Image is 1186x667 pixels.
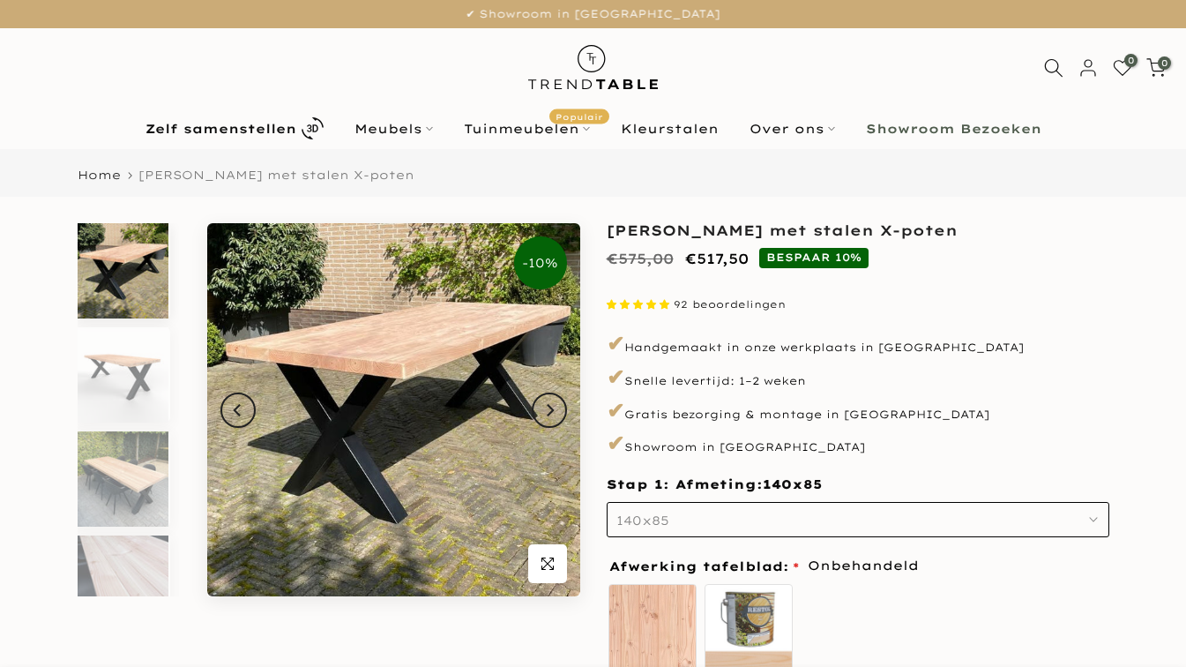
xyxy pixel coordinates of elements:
[22,4,1164,24] p: ✔ Showroom in [GEOGRAPHIC_DATA]
[607,329,1109,359] p: Handgemaakt in onze werkplaats in [GEOGRAPHIC_DATA]
[1146,58,1166,78] a: 0
[2,577,90,665] iframe: toggle-frame
[607,429,1109,459] p: Showroom in [GEOGRAPHIC_DATA]
[607,363,624,390] span: ✔
[607,250,674,267] del: €575,00
[448,118,605,139] a: TuinmeubelenPopulair
[759,248,869,267] span: BESPAAR 10%
[549,109,609,124] span: Populair
[532,393,567,428] button: Next
[607,430,624,456] span: ✔
[674,298,786,311] span: 92 beoordelingen
[78,327,168,423] img: Rechthoekige douglas tuintafel met zwarte stalen X-poten
[607,476,822,492] span: Stap 1: Afmeting:
[207,223,580,596] img: Rechthoekige douglas tuintafel met stalen X-poten
[685,246,749,272] ins: €517,50
[607,363,1109,393] p: Snelle levertijd: 1–2 weken
[607,396,1109,426] p: Gratis bezorging & montage in [GEOGRAPHIC_DATA]
[78,223,168,319] img: Rechthoekige douglas tuintafel met stalen X-poten
[605,118,734,139] a: Kleurstalen
[850,118,1056,139] a: Showroom Bezoeken
[609,560,799,573] span: Afwerking tafelblad:
[607,502,1109,537] button: 140x85
[734,118,850,139] a: Over ons
[607,298,674,311] span: 4.87 stars
[607,223,1109,237] h1: [PERSON_NAME] met stalen X-poten
[763,476,822,494] span: 140x85
[130,113,339,144] a: Zelf samenstellen
[616,513,669,528] span: 140x85
[138,168,414,182] span: [PERSON_NAME] met stalen X-poten
[1158,56,1171,70] span: 0
[607,397,624,423] span: ✔
[339,118,448,139] a: Meubels
[808,555,919,577] span: Onbehandeld
[866,123,1041,135] b: Showroom Bezoeken
[607,330,624,356] span: ✔
[1113,58,1132,78] a: 0
[145,123,296,135] b: Zelf samenstellen
[516,28,670,107] img: trend-table
[78,169,121,181] a: Home
[220,393,256,428] button: Previous
[1124,54,1138,67] span: 0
